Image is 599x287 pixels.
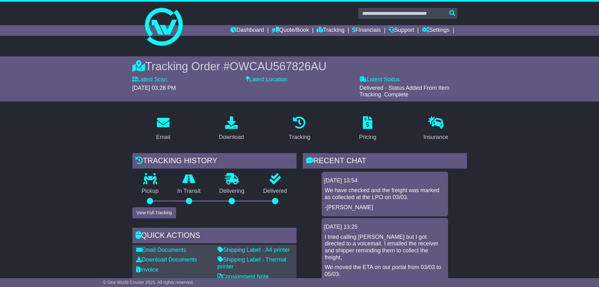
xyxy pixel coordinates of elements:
a: Quote/Book [272,25,309,36]
span: © One World Courier 2025. All rights reserved. [103,280,194,285]
span: [DATE] 03:28 PM [132,85,176,91]
label: Latest Location [246,76,287,83]
a: Invoice [136,267,158,273]
label: Latest Status [359,76,400,83]
p: Delivering [210,188,254,195]
div: Tracking [289,133,310,141]
a: Consignment Note [218,273,269,280]
p: -[PERSON_NAME] [325,204,445,211]
a: Settings [422,25,450,36]
a: Pricing [355,114,380,144]
a: Insurance [419,114,452,144]
p: We moved the ETA on our portal from 03/03 to 05/03. [325,264,445,278]
div: Tracking history [132,153,297,170]
div: Pricing [359,133,376,141]
a: Dashboard [230,25,264,36]
div: Email [156,133,170,141]
a: Shipping Label - A4 printer [218,247,290,253]
label: Latest Scan [132,76,167,83]
a: Email Documents [136,247,186,253]
div: RECENT CHAT [303,153,467,170]
a: Financials [352,25,381,36]
span: Delivered - Status Added From Item Tracking. Complete [359,85,449,98]
button: View Full Tracking [132,207,176,218]
span: OWCAU567826AU [230,60,326,73]
p: Pickup [132,188,168,195]
div: Tracking Order # [132,60,467,73]
div: Insurance [424,133,448,141]
p: Delivered [254,188,297,195]
div: Quick Actions [132,228,297,245]
a: Email [152,114,174,144]
p: We have checked and the freight was marked as collected at the LPO on 03/03. [325,187,445,201]
a: Tracking [285,114,314,144]
a: Shipping Label - Thermal printer [218,256,286,270]
p: In Transit [168,188,210,195]
div: Download [219,133,244,141]
div: [DATE] 13:25 [324,224,446,231]
a: Download [215,114,248,144]
a: Tracking [317,25,344,36]
a: Download Documents [136,256,197,263]
p: I tried calling [PERSON_NAME] but I got directed to a voicemail. I emailed the receiver and shipp... [325,234,445,261]
a: Support [389,25,414,36]
div: [DATE] 13:54 [324,177,446,184]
